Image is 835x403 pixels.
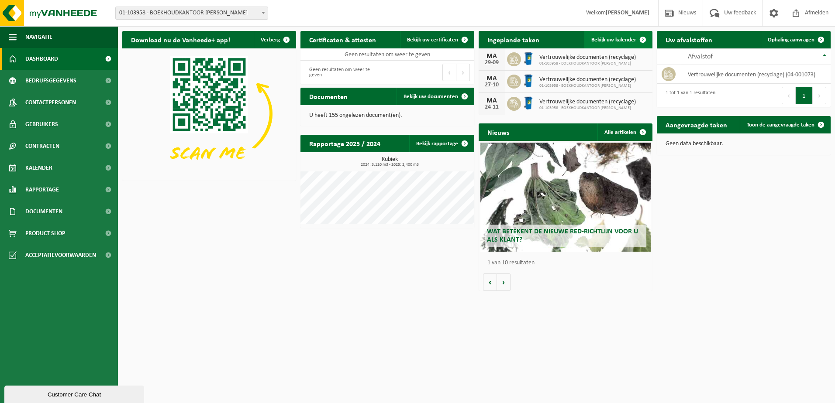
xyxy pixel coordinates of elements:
[122,31,239,48] h2: Download nu de Vanheede+ app!
[407,37,458,43] span: Bekijk uw certificaten
[539,54,636,61] span: Vertrouwelijke documenten (recyclage)
[747,122,814,128] span: Toon de aangevraagde taken
[409,135,473,152] a: Bekijk rapportage
[442,64,456,81] button: Previous
[591,37,636,43] span: Bekijk uw kalender
[25,92,76,113] span: Contactpersonen
[657,31,721,48] h2: Uw afvalstoffen
[300,135,389,152] h2: Rapportage 2025 / 2024
[688,53,713,60] span: Afvalstof
[661,86,715,105] div: 1 tot 1 van 1 resultaten
[305,63,383,82] div: Geen resultaten om weer te geven
[483,53,500,60] div: MA
[25,157,52,179] span: Kalender
[305,157,474,167] h3: Kubiek
[25,244,96,266] span: Acceptatievoorwaarden
[479,123,518,140] h2: Nieuws
[539,61,636,66] span: 01-103958 - BOEKHOUDKANTOOR [PERSON_NAME]
[25,26,52,48] span: Navigatie
[539,106,636,111] span: 01-103958 - BOEKHOUDKANTOOR [PERSON_NAME]
[483,60,500,66] div: 29-09
[584,31,652,48] a: Bekijk uw kalender
[300,88,356,105] h2: Documenten
[796,87,813,104] button: 1
[122,48,296,179] img: Download de VHEPlus App
[597,123,652,141] a: Alle artikelen
[539,99,636,106] span: Vertrouwelijke documenten (recyclage)
[521,51,536,66] img: WB-0240-HPE-BE-09
[483,75,500,82] div: MA
[768,37,814,43] span: Ophaling aanvragen
[813,87,826,104] button: Next
[666,141,822,147] p: Geen data beschikbaar.
[4,384,146,403] iframe: chat widget
[25,222,65,244] span: Product Shop
[261,37,280,43] span: Verberg
[25,201,62,222] span: Documenten
[740,116,830,133] a: Toon de aangevraagde taken
[497,273,511,291] button: Volgende
[25,70,76,92] span: Bedrijfsgegevens
[397,88,473,105] a: Bekijk uw documenten
[400,31,473,48] a: Bekijk uw certificaten
[25,48,58,70] span: Dashboard
[300,48,474,61] td: Geen resultaten om weer te geven
[25,179,59,201] span: Rapportage
[657,116,736,133] h2: Aangevraagde taken
[761,31,830,48] a: Ophaling aanvragen
[521,96,536,110] img: WB-0240-HPE-BE-09
[116,7,268,19] span: 01-103958 - BOEKHOUDKANTOOR DESMET HENDRIK - IZEGEM
[782,87,796,104] button: Previous
[483,104,500,110] div: 24-11
[254,31,295,48] button: Verberg
[404,94,458,99] span: Bekijk uw documenten
[115,7,268,20] span: 01-103958 - BOEKHOUDKANTOOR DESMET HENDRIK - IZEGEM
[483,82,500,88] div: 27-10
[606,10,649,16] strong: [PERSON_NAME]
[487,228,638,243] span: Wat betekent de nieuwe RED-richtlijn voor u als klant?
[483,97,500,104] div: MA
[480,143,651,252] a: Wat betekent de nieuwe RED-richtlijn voor u als klant?
[305,163,474,167] span: 2024: 3,120 m3 - 2025: 2,400 m3
[521,73,536,88] img: WB-0240-HPE-BE-09
[479,31,548,48] h2: Ingeplande taken
[25,135,59,157] span: Contracten
[300,31,385,48] h2: Certificaten & attesten
[539,83,636,89] span: 01-103958 - BOEKHOUDKANTOOR [PERSON_NAME]
[309,113,466,119] p: U heeft 155 ongelezen document(en).
[487,260,648,266] p: 1 van 10 resultaten
[25,113,58,135] span: Gebruikers
[681,65,831,84] td: vertrouwelijke documenten (recyclage) (04-001073)
[483,273,497,291] button: Vorige
[456,64,470,81] button: Next
[539,76,636,83] span: Vertrouwelijke documenten (recyclage)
